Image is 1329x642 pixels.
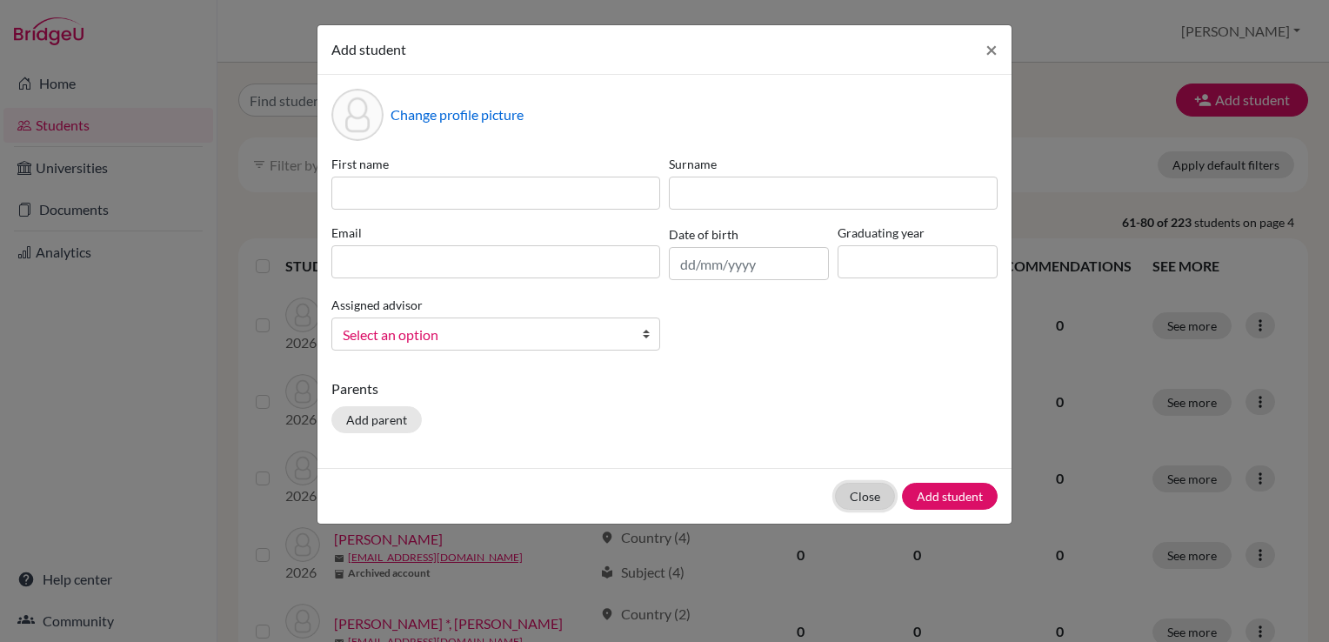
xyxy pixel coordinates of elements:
[331,155,660,173] label: First name
[343,324,626,346] span: Select an option
[331,41,406,57] span: Add student
[972,25,1012,74] button: Close
[838,224,998,242] label: Graduating year
[331,378,998,399] p: Parents
[669,247,829,280] input: dd/mm/yyyy
[331,224,660,242] label: Email
[669,155,998,173] label: Surname
[331,406,422,433] button: Add parent
[331,296,423,314] label: Assigned advisor
[331,89,384,141] div: Profile picture
[835,483,895,510] button: Close
[669,225,738,244] label: Date of birth
[985,37,998,62] span: ×
[902,483,998,510] button: Add student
